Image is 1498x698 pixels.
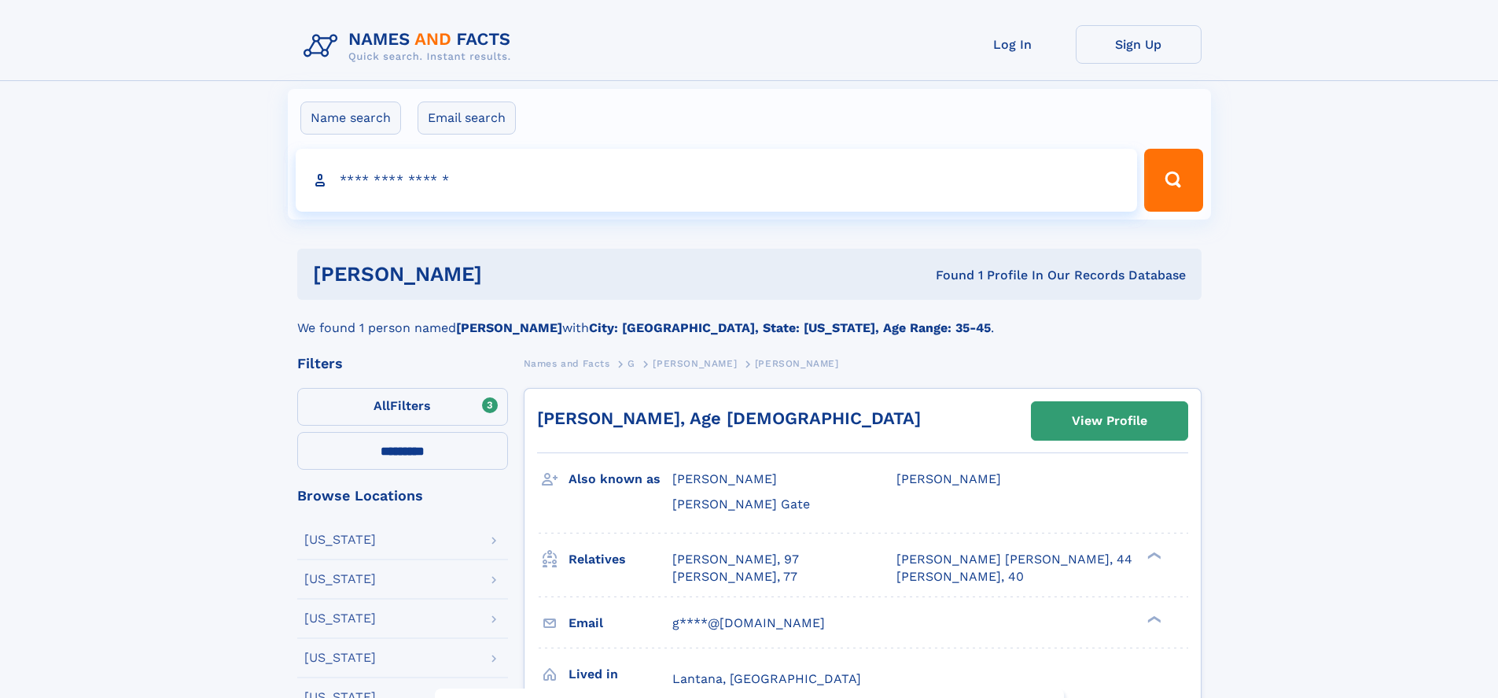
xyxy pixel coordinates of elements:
[653,358,737,369] span: [PERSON_NAME]
[374,398,390,413] span: All
[304,652,376,664] div: [US_STATE]
[569,466,672,493] h3: Also known as
[304,573,376,585] div: [US_STATE]
[418,102,516,135] label: Email search
[950,25,1076,64] a: Log In
[672,551,799,568] a: [PERSON_NAME], 97
[1076,25,1202,64] a: Sign Up
[297,300,1202,338] div: We found 1 person named with .
[672,568,797,585] a: [PERSON_NAME], 77
[628,358,635,369] span: G
[537,408,921,428] a: [PERSON_NAME], Age [DEMOGRAPHIC_DATA]
[297,388,508,426] label: Filters
[653,353,737,373] a: [PERSON_NAME]
[672,671,861,686] span: Lantana, [GEOGRAPHIC_DATA]
[709,267,1186,284] div: Found 1 Profile In Our Records Database
[672,497,810,511] span: [PERSON_NAME] Gate
[1032,402,1187,440] a: View Profile
[672,471,777,486] span: [PERSON_NAME]
[1143,550,1162,560] div: ❯
[1144,149,1202,212] button: Search Button
[569,546,672,573] h3: Relatives
[304,534,376,546] div: [US_STATE]
[569,610,672,637] h3: Email
[297,489,508,503] div: Browse Locations
[1143,614,1162,624] div: ❯
[297,356,508,371] div: Filters
[896,551,1132,568] a: [PERSON_NAME] [PERSON_NAME], 44
[304,612,376,625] div: [US_STATE]
[896,568,1024,585] a: [PERSON_NAME], 40
[296,149,1138,212] input: search input
[300,102,401,135] label: Name search
[628,353,635,373] a: G
[896,471,1001,486] span: [PERSON_NAME]
[755,358,839,369] span: [PERSON_NAME]
[524,353,610,373] a: Names and Facts
[297,25,524,68] img: Logo Names and Facts
[1072,403,1147,439] div: View Profile
[313,264,709,284] h1: [PERSON_NAME]
[456,320,562,335] b: [PERSON_NAME]
[569,661,672,688] h3: Lived in
[589,320,991,335] b: City: [GEOGRAPHIC_DATA], State: [US_STATE], Age Range: 35-45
